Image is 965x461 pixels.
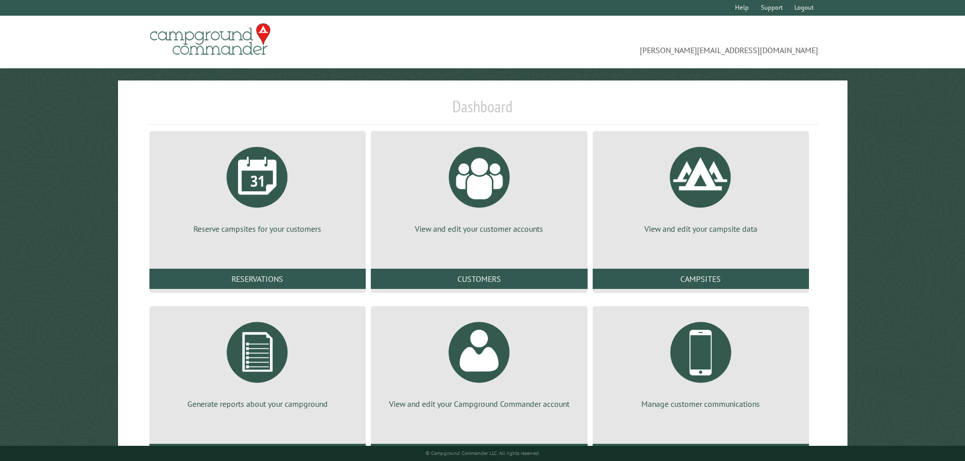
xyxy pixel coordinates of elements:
[162,314,354,409] a: Generate reports about your campground
[147,20,274,59] img: Campground Commander
[383,314,575,409] a: View and edit your Campground Commander account
[605,223,797,234] p: View and edit your campsite data
[383,139,575,234] a: View and edit your customer accounts
[162,398,354,409] p: Generate reports about your campground
[605,314,797,409] a: Manage customer communications
[149,269,366,289] a: Reservations
[593,269,809,289] a: Campsites
[426,450,540,456] small: © Campground Commander LLC. All rights reserved.
[147,97,819,124] h1: Dashboard
[371,269,587,289] a: Customers
[162,139,354,234] a: Reserve campsites for your customers
[605,398,797,409] p: Manage customer communications
[383,398,575,409] p: View and edit your Campground Commander account
[383,223,575,234] p: View and edit your customer accounts
[162,223,354,234] p: Reserve campsites for your customers
[483,28,819,56] span: [PERSON_NAME][EMAIL_ADDRESS][DOMAIN_NAME]
[605,139,797,234] a: View and edit your campsite data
